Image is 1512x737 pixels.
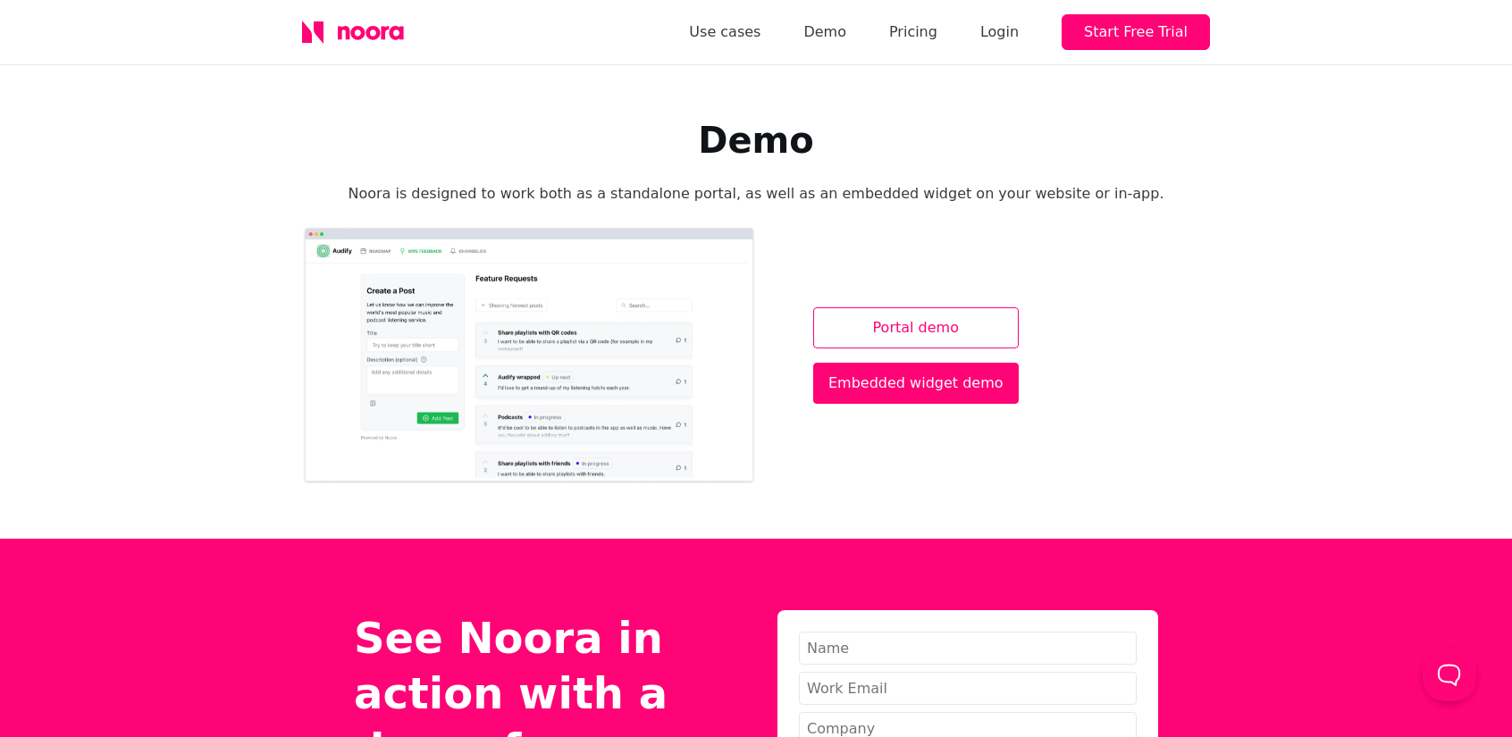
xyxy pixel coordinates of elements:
iframe: Help Scout Beacon - Open [1423,648,1476,701]
input: Name [799,632,1137,665]
a: Portal demo [813,307,1019,348]
a: Pricing [889,20,937,45]
h1: Demo [302,119,1210,162]
img: A preview of Noora's standalone portal [302,226,756,485]
div: Login [980,20,1019,45]
button: Start Free Trial [1062,14,1210,50]
a: Demo [803,20,846,45]
p: Noora is designed to work both as a standalone portal, as well as an embedded widget on your webs... [302,183,1210,205]
a: Embedded widget demo [813,363,1019,404]
a: Use cases [689,20,760,45]
input: Work Email [799,672,1137,705]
